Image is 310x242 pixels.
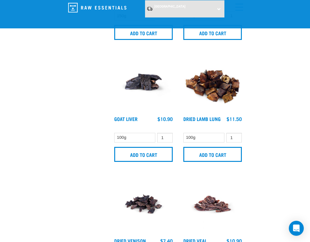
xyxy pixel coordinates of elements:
div: $10.90 [157,116,173,122]
input: Add to cart [183,147,242,162]
input: Add to cart [114,25,173,40]
img: Veal tongue [182,173,243,235]
input: Add to cart [183,25,242,40]
img: Goat Liver [113,51,174,113]
span: [GEOGRAPHIC_DATA] [154,5,186,8]
img: Venison Lung Bites [113,173,174,235]
input: 1 [226,133,242,143]
div: Open Intercom Messenger [289,221,304,236]
img: Pile Of Dried Lamb Lungs For Pets [182,51,243,113]
a: Dried Lamb Lung [183,117,221,120]
img: van-moving.png [147,6,153,11]
a: Goat Liver [114,117,138,120]
img: Raw Essentials Logo [68,3,126,12]
input: 1 [157,133,173,143]
div: $11.50 [227,116,242,122]
input: Add to cart [114,147,173,162]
